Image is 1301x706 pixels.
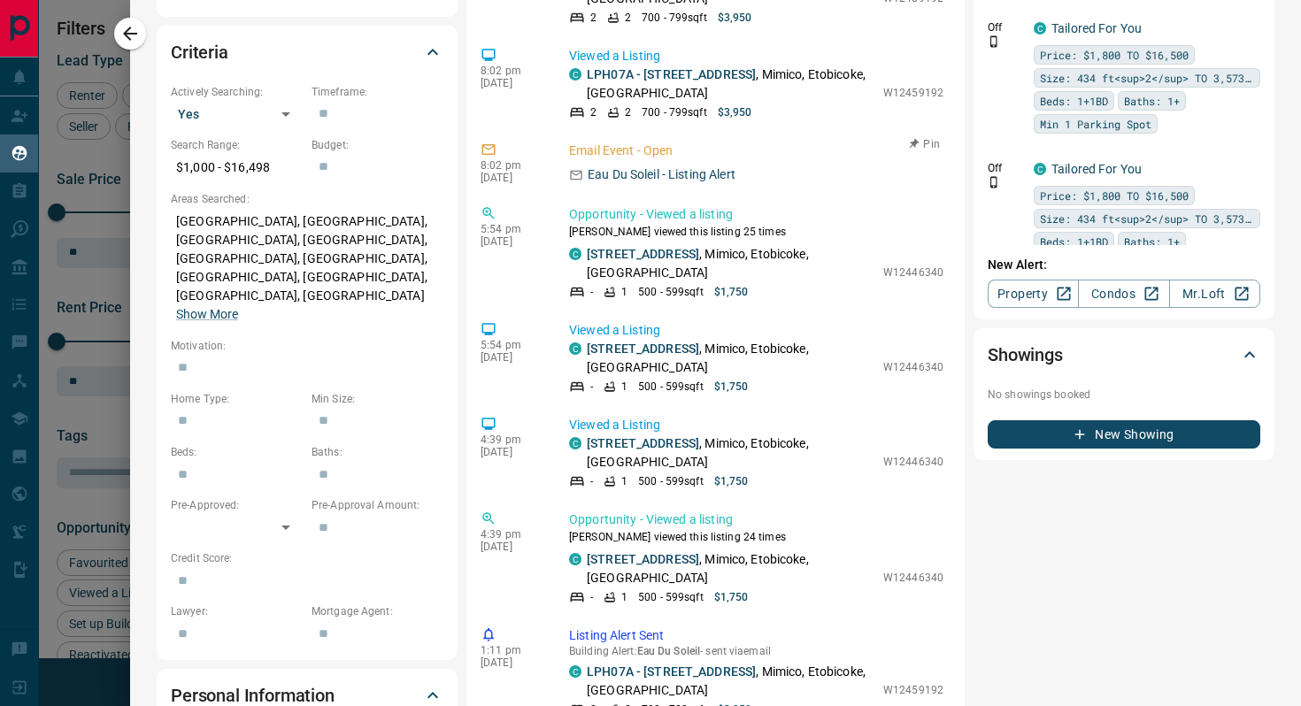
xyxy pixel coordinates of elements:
[481,446,543,458] p: [DATE]
[569,224,943,240] p: [PERSON_NAME] viewed this listing 25 times
[481,65,543,77] p: 8:02 pm
[587,663,874,700] p: , Mimico, Etobicoke, [GEOGRAPHIC_DATA]
[1051,21,1142,35] a: Tailored For You
[569,248,581,260] div: condos.ca
[312,391,443,407] p: Min Size:
[883,682,943,698] p: W12459192
[883,359,943,375] p: W12446340
[1040,115,1151,133] span: Min 1 Parking Spot
[1051,162,1142,176] a: Tailored For You
[171,153,303,182] p: $1,000 - $16,498
[718,104,752,120] p: $3,950
[312,137,443,153] p: Budget:
[883,265,943,280] p: W12446340
[171,338,443,354] p: Motivation:
[569,553,581,565] div: condos.ca
[899,136,951,152] button: Pin
[569,205,943,224] p: Opportunity - Viewed a listing
[714,379,749,395] p: $1,750
[569,416,943,434] p: Viewed a Listing
[988,387,1260,403] p: No showings booked
[171,444,303,460] p: Beds:
[569,68,581,81] div: condos.ca
[587,67,756,81] a: LPH07A - [STREET_ADDRESS]
[642,104,706,120] p: 700 - 799 sqft
[481,223,543,235] p: 5:54 pm
[481,339,543,351] p: 5:54 pm
[638,284,703,300] p: 500 - 599 sqft
[642,10,706,26] p: 700 - 799 sqft
[883,454,943,470] p: W12446340
[171,391,303,407] p: Home Type:
[590,473,593,489] p: -
[637,645,700,657] span: Eau Du Soleil
[171,603,303,619] p: Lawyer:
[714,473,749,489] p: $1,750
[481,159,543,172] p: 8:02 pm
[988,160,1023,176] p: Off
[1169,280,1260,308] a: Mr.Loft
[1040,210,1254,227] span: Size: 434 ft<sup>2</sup> TO 3,573 ft<sup>2</sup>
[1040,46,1189,64] span: Price: $1,800 TO $16,500
[590,104,597,120] p: 2
[588,165,735,184] p: Eau Du Soleil - Listing Alert
[988,280,1079,308] a: Property
[587,550,874,587] p: , Mimico, Etobicoke, [GEOGRAPHIC_DATA]
[569,342,581,355] div: condos.ca
[171,497,303,513] p: Pre-Approved:
[1034,163,1046,175] div: condos.ca
[569,510,943,529] p: Opportunity - Viewed a listing
[621,284,627,300] p: 1
[988,35,1000,48] svg: Push Notification Only
[714,284,749,300] p: $1,750
[638,589,703,605] p: 500 - 599 sqft
[1124,92,1180,110] span: Baths: 1+
[587,552,699,566] a: [STREET_ADDRESS]
[988,19,1023,35] p: Off
[171,31,443,73] div: Criteria
[590,284,593,300] p: -
[590,589,593,605] p: -
[312,603,443,619] p: Mortgage Agent:
[988,334,1260,376] div: Showings
[1040,233,1108,250] span: Beds: 1+1BD
[312,497,443,513] p: Pre-Approval Amount:
[569,529,943,545] p: [PERSON_NAME] viewed this listing 24 times
[638,473,703,489] p: 500 - 599 sqft
[171,207,443,329] p: [GEOGRAPHIC_DATA], [GEOGRAPHIC_DATA], [GEOGRAPHIC_DATA], [GEOGRAPHIC_DATA], [GEOGRAPHIC_DATA], [G...
[621,379,627,395] p: 1
[312,84,443,100] p: Timeframe:
[621,473,627,489] p: 1
[638,379,703,395] p: 500 - 599 sqft
[481,172,543,184] p: [DATE]
[587,340,874,377] p: , Mimico, Etobicoke, [GEOGRAPHIC_DATA]
[1034,22,1046,35] div: condos.ca
[1124,233,1180,250] span: Baths: 1+
[714,589,749,605] p: $1,750
[171,38,228,66] h2: Criteria
[1040,69,1254,87] span: Size: 434 ft<sup>2</sup> TO 3,573 ft<sup>2</sup>
[587,65,874,103] p: , Mimico, Etobicoke, [GEOGRAPHIC_DATA]
[312,444,443,460] p: Baths:
[481,77,543,89] p: [DATE]
[883,570,943,586] p: W12446340
[176,305,238,324] button: Show More
[569,626,943,645] p: Listing Alert Sent
[587,434,874,472] p: , Mimico, Etobicoke, [GEOGRAPHIC_DATA]
[171,84,303,100] p: Actively Searching:
[988,420,1260,449] button: New Showing
[481,434,543,446] p: 4:39 pm
[171,100,303,128] div: Yes
[481,656,543,669] p: [DATE]
[569,665,581,678] div: condos.ca
[718,10,752,26] p: $3,950
[883,85,943,101] p: W12459192
[171,550,443,566] p: Credit Score:
[569,321,943,340] p: Viewed a Listing
[988,341,1063,369] h2: Showings
[587,247,699,261] a: [STREET_ADDRESS]
[569,142,943,160] p: Email Event - Open
[587,245,874,282] p: , Mimico, Etobicoke, [GEOGRAPHIC_DATA]
[988,256,1260,274] p: New Alert:
[621,589,627,605] p: 1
